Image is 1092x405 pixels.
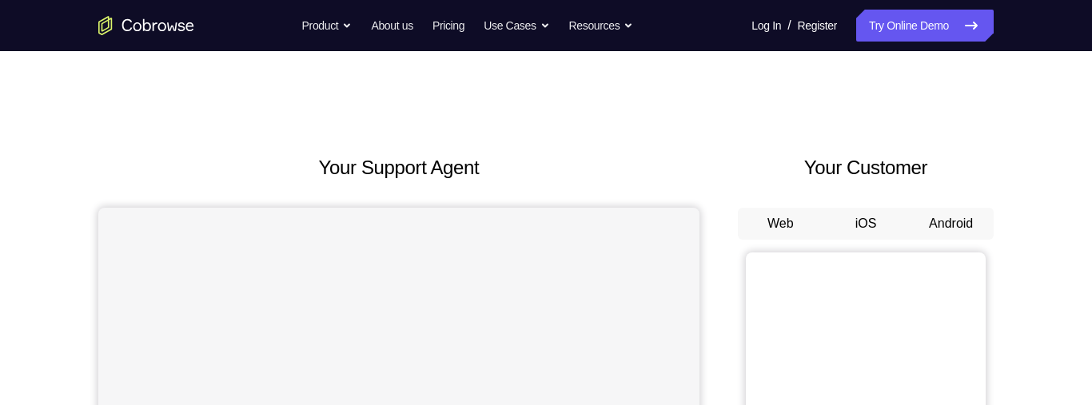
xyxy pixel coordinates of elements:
[484,10,549,42] button: Use Cases
[569,10,634,42] button: Resources
[787,16,791,35] span: /
[738,153,994,182] h2: Your Customer
[856,10,994,42] a: Try Online Demo
[432,10,464,42] a: Pricing
[823,208,909,240] button: iOS
[302,10,353,42] button: Product
[908,208,994,240] button: Android
[98,16,194,35] a: Go to the home page
[798,10,837,42] a: Register
[371,10,412,42] a: About us
[751,10,781,42] a: Log In
[738,208,823,240] button: Web
[98,153,699,182] h2: Your Support Agent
